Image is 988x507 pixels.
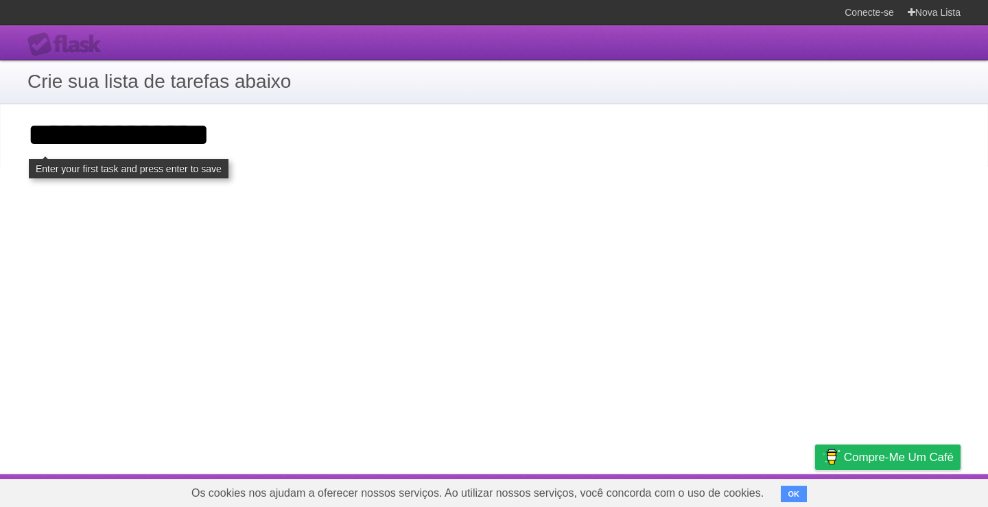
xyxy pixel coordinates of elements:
font: Crie sua lista de tarefas abaixo [27,71,291,92]
a: Privacidade [797,477,854,504]
a: Desenvolvedores [642,477,727,504]
font: Nova Lista [915,7,961,18]
font: Conecte-se [845,7,894,18]
a: Compre-me um café [815,445,961,470]
font: OK [788,490,800,498]
img: Compre-me um café [822,445,840,469]
font: Compre-me um café [844,451,954,464]
font: Os cookies nos ajudam a oferecer nossos serviços. Ao utilizar nossos serviços, você concorda com ... [191,487,764,499]
a: Sugira um recurso [871,477,961,504]
a: Sobre [596,477,626,504]
button: OK [781,486,808,502]
a: Termos [744,477,779,504]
